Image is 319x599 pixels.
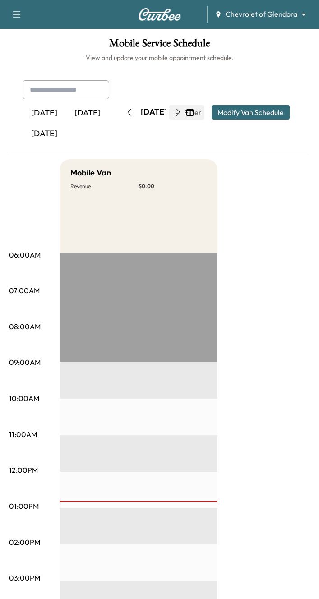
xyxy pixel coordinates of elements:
[9,38,310,53] h1: Mobile Service Schedule
[9,285,40,296] p: 07:00AM
[70,166,111,179] h5: Mobile Van
[9,53,310,62] h6: View and update your mobile appointment schedule.
[138,8,181,21] img: Curbee Logo
[9,249,41,260] p: 06:00AM
[184,107,200,118] span: Filter
[9,465,38,475] p: 12:00PM
[9,321,41,332] p: 08:00AM
[9,393,39,404] p: 10:00AM
[9,429,37,440] p: 11:00AM
[212,105,290,120] button: Modify Van Schedule
[139,183,207,190] p: $ 0.00
[9,537,40,548] p: 02:00PM
[9,501,39,511] p: 01:00PM
[141,106,167,118] div: [DATE]
[9,572,40,583] p: 03:00PM
[66,103,109,124] div: [DATE]
[70,183,139,190] p: Revenue
[9,357,41,368] p: 09:00AM
[23,103,66,124] div: [DATE]
[226,9,297,19] span: Chevrolet of Glendora
[23,124,66,144] div: [DATE]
